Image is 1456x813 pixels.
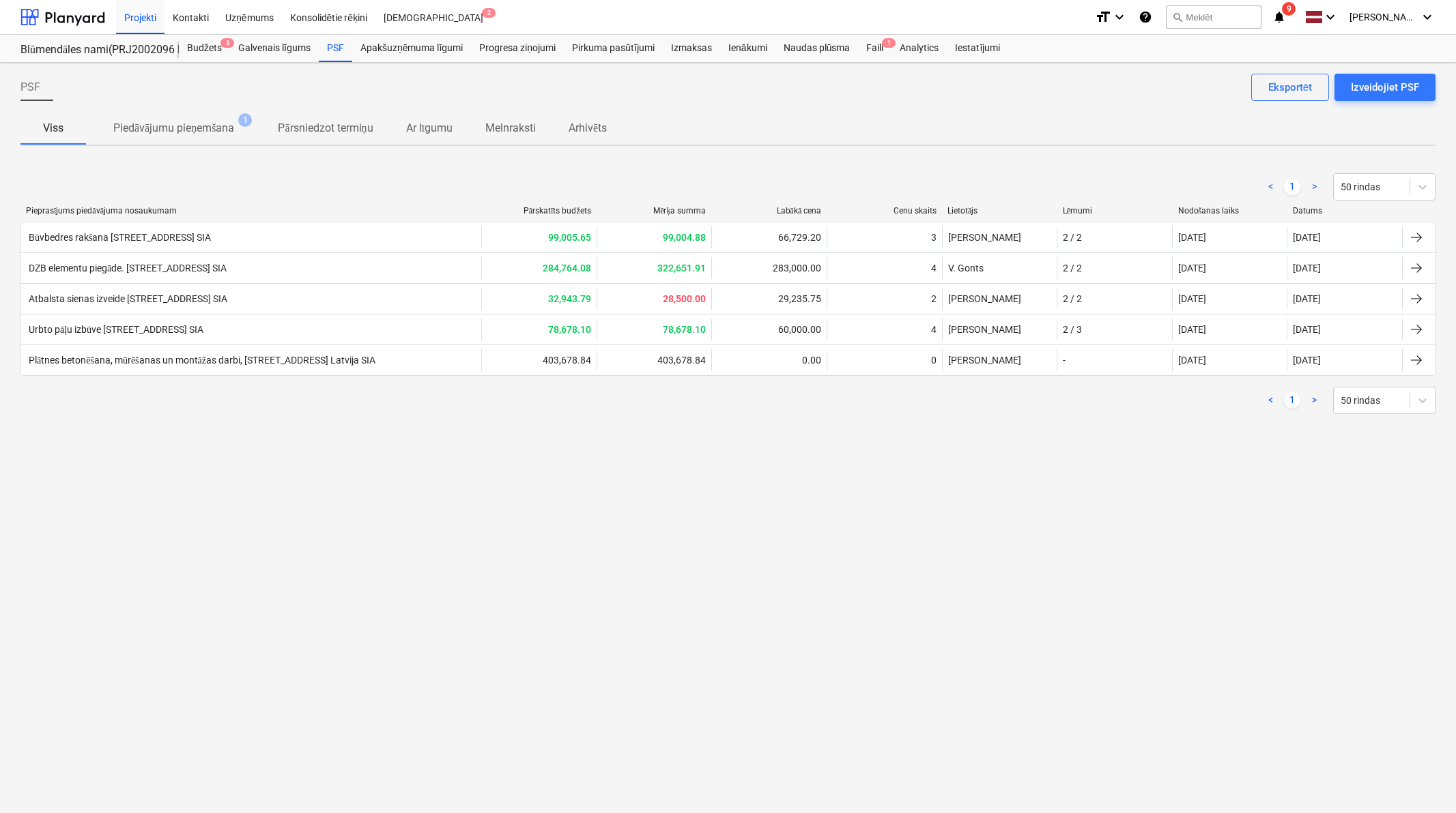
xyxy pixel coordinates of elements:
[27,232,211,243] div: Būvbedres rakšana [STREET_ADDRESS] SIA
[1293,232,1321,243] div: [DATE]
[113,120,234,136] p: Piedāvājumu pieņemšana
[1178,263,1206,274] div: [DATE]
[1063,232,1082,243] div: 2 / 2
[1262,179,1279,195] a: Previous page
[1284,179,1300,195] a: Page 1 is your current page
[238,113,252,127] span: 1
[564,35,663,62] a: Pirkuma pasūtījumi
[1268,78,1312,96] div: Eksportēt
[27,355,375,366] div: Plātnes betonēšana, mūrēšanas un montāžas darbi, [STREET_ADDRESS] Latvija SIA
[931,355,937,366] div: 0
[1063,263,1082,274] div: 2 / 2
[1178,324,1206,335] div: [DATE]
[858,35,891,62] div: Faili
[230,35,319,62] a: Galvenais līgums
[471,35,564,62] div: Progresa ziņojumi
[26,206,476,216] div: Pieprasījums piedāvājuma nosaukumam
[352,35,471,62] a: Apakšuzņēmuma līgumi
[832,206,937,216] div: Cenu skaits
[179,35,230,62] a: Budžets3
[1172,12,1183,23] span: search
[1334,74,1436,101] button: Izveidojiet PSF
[1306,392,1322,409] a: Next page
[720,35,775,62] a: Ienākumi
[1063,355,1066,366] div: -
[931,232,937,243] div: 3
[775,35,859,62] a: Naudas plūsma
[1293,206,1397,216] div: Datums
[1063,206,1167,216] div: Lēmumi
[947,206,1052,216] div: Lietotājs
[485,120,536,136] p: Melnraksti
[179,35,230,62] div: Budžets
[931,324,937,335] div: 4
[663,232,706,243] b: 99,004.88
[319,35,352,62] a: PSF
[942,257,1057,279] div: V. Gonts
[597,349,712,371] div: 403,678.84
[1350,12,1418,23] span: [PERSON_NAME]
[602,206,706,216] div: Mērķa summa
[37,120,70,136] p: Viss
[278,120,373,136] p: Pārsniedzot termiņu
[1139,9,1152,25] i: Zināšanu pamats
[548,324,591,335] b: 78,678.10
[1095,9,1111,25] i: format_size
[548,232,591,243] b: 99,005.65
[931,293,937,304] div: 2
[1166,5,1261,29] button: Meklēt
[1262,392,1279,409] a: Previous page
[1293,324,1321,335] div: [DATE]
[942,288,1057,310] div: [PERSON_NAME]
[1293,263,1321,274] div: [DATE]
[931,263,937,274] div: 4
[406,120,453,136] p: Ar līgumu
[882,38,896,48] span: 1
[1178,206,1283,216] div: Nodošanas laiks
[20,43,162,57] div: Blūmendāles nami(PRJ2002096 Prūšu 3 kārta) - 2601984
[663,293,706,304] b: 28,500.00
[1293,355,1321,366] div: [DATE]
[1293,293,1321,304] div: [DATE]
[1251,74,1329,101] button: Eksportēt
[663,324,706,335] b: 78,678.10
[1351,78,1419,96] div: Izveidojiet PSF
[20,79,40,95] span: PSF
[942,319,1057,340] div: [PERSON_NAME]
[1178,355,1206,366] div: [DATE]
[711,319,827,340] div: 60,000.00
[1178,293,1206,304] div: [DATE]
[543,263,591,274] b: 284,764.08
[1063,293,1082,304] div: 2 / 2
[481,349,597,371] div: 403,678.84
[1178,232,1206,243] div: [DATE]
[858,35,891,62] a: Faili1
[482,8,496,18] span: 2
[569,120,607,136] p: Arhivēts
[663,35,720,62] a: Izmaksas
[1388,748,1456,813] iframe: Chat Widget
[1272,9,1286,25] i: notifications
[891,35,947,62] a: Analytics
[942,349,1057,371] div: [PERSON_NAME]
[1063,324,1082,335] div: 2 / 3
[657,263,706,274] b: 322,651.91
[717,206,822,216] div: Labākā cena
[487,206,591,216] div: Pārskatīts budžets
[220,38,234,48] span: 3
[711,349,827,371] div: 0.00
[27,324,203,336] div: Urbto pāļu izbūve [STREET_ADDRESS] SIA
[947,35,1008,62] div: Iestatījumi
[1282,2,1296,16] span: 9
[711,226,827,248] div: 66,729.20
[548,293,591,304] b: 32,943.79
